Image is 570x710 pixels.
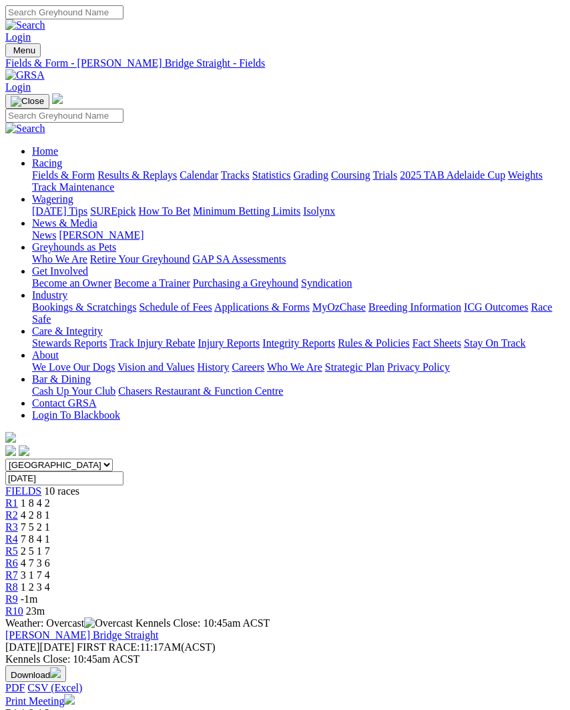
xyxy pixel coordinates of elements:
[90,205,135,217] a: SUREpick
[412,337,461,349] a: Fact Sheets
[5,94,49,109] button: Toggle navigation
[5,57,565,69] div: Fields & Form - [PERSON_NAME] Bridge Straight - Fields
[32,169,95,181] a: Fields & Form
[32,337,565,349] div: Care & Integrity
[5,617,135,629] span: Weather: Overcast
[5,665,66,682] button: Download
[32,385,565,397] div: Bar & Dining
[5,682,565,694] div: Download
[32,241,116,253] a: Greyhounds as Pets
[19,445,29,456] img: twitter.svg
[5,557,18,569] span: R6
[267,361,322,373] a: Who We Are
[5,123,45,135] img: Search
[5,653,565,665] div: Kennels Close: 10:45am ACST
[5,695,75,707] a: Print Meeting
[139,301,212,313] a: Schedule of Fees
[5,605,23,617] a: R10
[32,301,565,325] div: Industry
[114,277,190,289] a: Become a Trainer
[32,277,565,289] div: Get Involved
[32,265,88,277] a: Get Involved
[50,667,61,678] img: download.svg
[198,337,260,349] a: Injury Reports
[32,181,114,193] a: Track Maintenance
[32,349,59,361] a: About
[387,361,450,373] a: Privacy Policy
[5,682,25,693] a: PDF
[118,385,283,397] a: Chasers Restaurant & Function Centre
[294,169,328,181] a: Grading
[372,169,397,181] a: Trials
[312,301,366,313] a: MyOzChase
[32,229,56,241] a: News
[338,337,410,349] a: Rules & Policies
[32,325,103,337] a: Care & Integrity
[5,521,18,533] a: R3
[5,641,40,653] span: [DATE]
[21,545,50,557] span: 2 5 1 7
[32,205,565,217] div: Wagering
[97,169,177,181] a: Results & Replays
[5,485,41,497] a: FIELDS
[32,289,67,301] a: Industry
[32,409,120,421] a: Login To Blackbook
[90,253,190,265] a: Retire Your Greyhound
[325,361,384,373] a: Strategic Plan
[117,361,194,373] a: Vision and Values
[21,533,50,545] span: 7 8 4 1
[13,45,35,55] span: Menu
[44,485,79,497] span: 10 races
[32,193,73,205] a: Wagering
[193,205,300,217] a: Minimum Betting Limits
[32,301,552,325] a: Race Safe
[5,81,31,93] a: Login
[21,593,38,605] span: -1m
[21,497,50,509] span: 1 8 4 2
[180,169,218,181] a: Calendar
[303,205,335,217] a: Isolynx
[27,682,82,693] a: CSV (Excel)
[32,277,111,289] a: Become an Owner
[232,361,264,373] a: Careers
[135,617,270,629] span: Kennels Close: 10:45am ACST
[5,19,45,31] img: Search
[32,301,136,313] a: Bookings & Scratchings
[21,581,50,593] span: 1 2 3 4
[11,96,44,107] img: Close
[5,581,18,593] span: R8
[5,432,16,443] img: logo-grsa-white.png
[5,497,18,509] a: R1
[32,337,107,349] a: Stewards Reports
[32,397,96,409] a: Contact GRSA
[5,69,45,81] img: GRSA
[5,545,18,557] a: R5
[59,229,144,241] a: [PERSON_NAME]
[32,253,87,265] a: Who We Are
[193,277,298,289] a: Purchasing a Greyhound
[5,533,18,545] a: R4
[52,93,63,104] img: logo-grsa-white.png
[464,337,525,349] a: Stay On Track
[5,569,18,581] a: R7
[5,593,18,605] span: R9
[32,169,565,193] div: Racing
[508,169,543,181] a: Weights
[64,694,75,705] img: printer.svg
[84,617,133,629] img: Overcast
[5,509,18,521] a: R2
[32,385,115,397] a: Cash Up Your Club
[5,31,31,43] a: Login
[5,109,123,123] input: Search
[5,5,123,19] input: Search
[5,641,74,653] span: [DATE]
[368,301,461,313] a: Breeding Information
[32,373,91,385] a: Bar & Dining
[32,361,115,373] a: We Love Our Dogs
[464,301,528,313] a: ICG Outcomes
